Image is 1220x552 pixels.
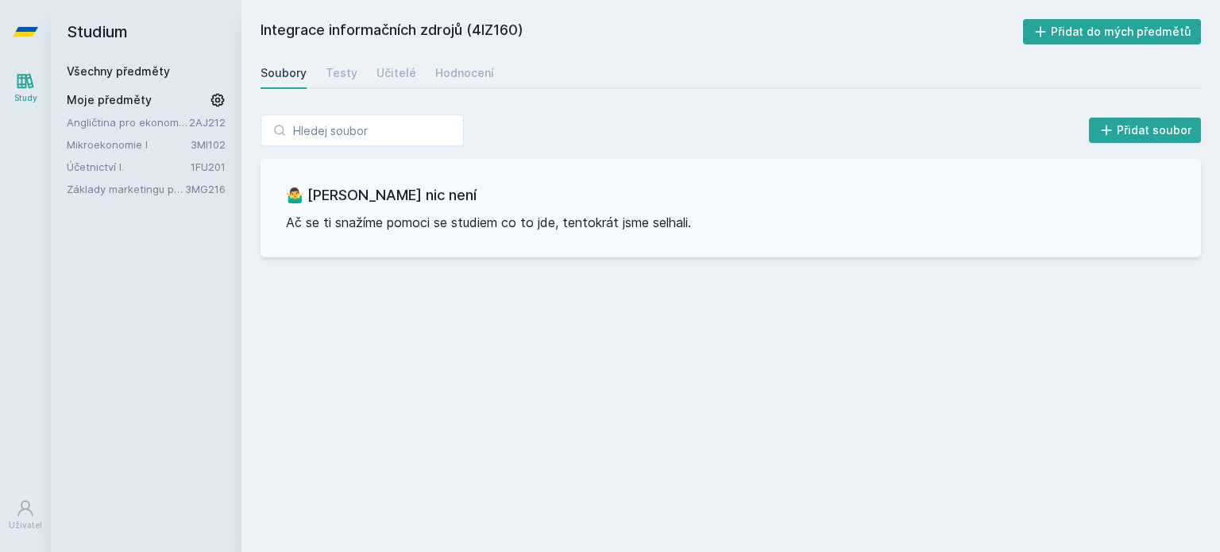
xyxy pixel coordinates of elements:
p: Ač se ti snažíme pomoci se studiem co to jde, tentokrát jsme selhali. [286,213,1176,232]
a: Study [3,64,48,112]
a: Všechny předměty [67,64,170,78]
h2: Integrace informačních zdrojů (4IZ160) [261,19,1023,44]
input: Hledej soubor [261,114,464,146]
a: 1FU201 [191,160,226,173]
a: Hodnocení [435,57,494,89]
a: Základy marketingu pro informatiky a statistiky [67,181,185,197]
button: Přidat do mých předmětů [1023,19,1202,44]
div: Uživatel [9,519,42,531]
div: Učitelé [376,65,416,81]
div: Study [14,92,37,104]
a: Učitelé [376,57,416,89]
a: Účetnictví I. [67,159,191,175]
button: Přidat soubor [1089,118,1202,143]
a: 3MI102 [191,138,226,151]
a: Mikroekonomie I [67,137,191,152]
div: Hodnocení [435,65,494,81]
div: Testy [326,65,357,81]
a: Angličtina pro ekonomická studia 2 (B2/C1) [67,114,189,130]
a: 3MG216 [185,183,226,195]
a: 2AJ212 [189,116,226,129]
a: Soubory [261,57,307,89]
div: Soubory [261,65,307,81]
a: Testy [326,57,357,89]
span: Moje předměty [67,92,152,108]
h3: 🤷‍♂️ [PERSON_NAME] nic není [286,184,1176,207]
a: Uživatel [3,491,48,539]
